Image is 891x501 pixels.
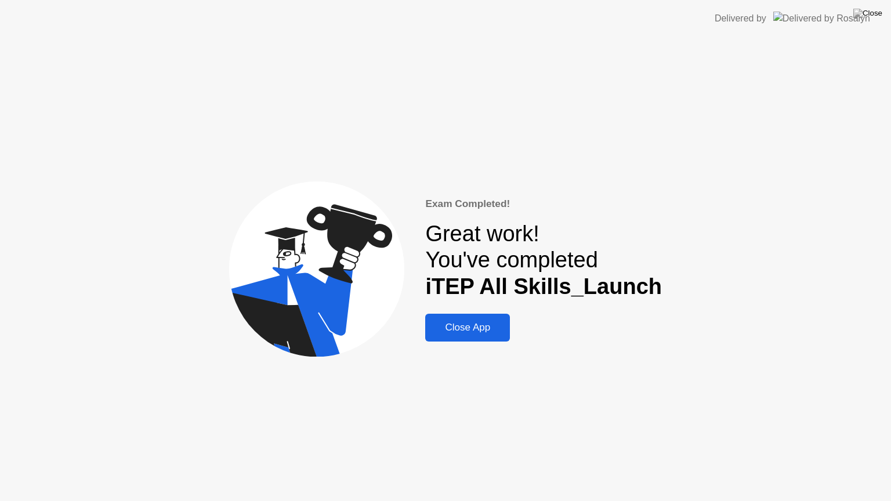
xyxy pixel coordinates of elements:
img: Close [853,9,882,18]
button: Close App [425,314,510,342]
b: iTEP All Skills_Launch [425,274,662,299]
img: Delivered by Rosalyn [773,12,870,25]
div: Exam Completed! [425,197,662,212]
div: Delivered by [715,12,766,26]
div: Great work! You've completed [425,221,662,300]
div: Close App [429,322,506,333]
